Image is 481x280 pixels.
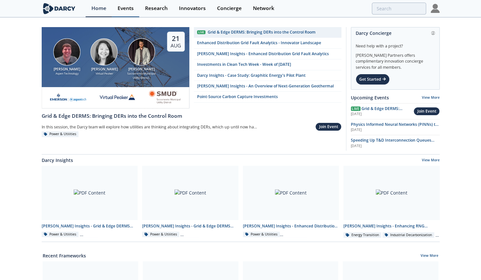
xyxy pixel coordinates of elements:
[42,112,341,120] div: Grid & Edge DERMS: Bringing DERs into the Control Room
[171,34,181,43] div: 21
[194,70,341,81] a: Darcy Insights - Case Study: Graphitic Energy's Pilot Plant
[128,38,155,65] img: Yevgeniy Postnov
[125,67,158,72] div: [PERSON_NAME]
[343,223,440,229] div: [PERSON_NAME] Insights - Enhancing RNG innovation
[194,38,341,48] a: Enhanced Distribution Grid Fault Analytics - Innovator Landscape
[91,6,106,11] div: Home
[351,122,440,133] a: Physics Informed Neural Networks (PINNs) to Accelerate Subsurface Scenario Analysis [DATE]
[145,6,168,11] div: Research
[243,232,280,237] div: Power & Utilities
[351,106,414,117] a: Live Grid & Edge DERMS: Bringing DERs into the Control Room [DATE]
[343,232,381,238] div: Energy Transition
[431,4,440,13] img: Profile
[53,38,80,65] img: Jonathan Curtis
[51,72,83,76] div: Aspen Technology
[194,49,341,59] a: [PERSON_NAME] Insights - Enhanced Distribution Grid Fault Analytics
[88,67,120,72] div: [PERSON_NAME]
[351,137,434,149] span: Speeding Up T&D Interconnection Queues with Enhanced Software Solutions
[197,30,205,35] div: Live
[351,106,408,123] span: Grid & Edge DERMS: Bringing DERs into the Control Room
[42,232,79,237] div: Power & Utilities
[194,81,341,92] a: [PERSON_NAME] Insights - An Overview of Next-Generation Geothermal
[315,123,341,131] button: Join Event
[140,166,241,238] a: PDF Content [PERSON_NAME] Insights - Grid & Edge DERMS Consolidated Deck Power & Utilities
[351,127,440,133] div: [DATE]
[351,144,440,149] div: [DATE]
[42,122,259,131] div: In this session, the Darcy team will explore how utilities are thinking about integrating DERs, w...
[99,90,135,104] img: virtual-peaker.com.png
[351,137,440,148] a: Speeding Up T&D Interconnection Queues with Enhanced Software Solutions [DATE]
[42,223,138,229] div: [PERSON_NAME] Insights - Grid & Edge DERMS Integration
[351,112,414,117] div: [DATE]
[90,38,118,65] img: Brenda Chew
[351,94,389,101] a: Upcoming Events
[42,27,189,109] a: Jonathan Curtis [PERSON_NAME] Aspen Technology Brenda Chew [PERSON_NAME] Virtual Peaker Yevgeniy ...
[43,252,86,259] a: Recent Frameworks
[42,109,341,120] a: Grid & Edge DERMS: Bringing DERs into the Control Room
[118,6,134,11] div: Events
[422,95,440,100] a: View More
[341,166,442,238] a: PDF Content [PERSON_NAME] Insights - Enhancing RNG innovation Energy Transition Industrial Decarb...
[194,27,341,38] a: Live Grid & Edge DERMS: Bringing DERs into the Control Room
[253,6,274,11] div: Network
[125,72,158,80] div: Sacramento Municipal Utility District.
[208,29,316,35] div: Grid & Edge DERMS: Bringing DERs into the Control Room
[422,158,440,164] a: View More
[356,74,390,85] div: Get Started
[179,6,206,11] div: Innovators
[243,223,339,229] div: [PERSON_NAME] Insights - Enhanced Distribution Grid Fault Analytics
[88,72,120,76] div: Virtual Peaker
[356,49,435,70] div: [PERSON_NAME] Partners offers complimentary innovation concierge services for all members.
[382,232,434,238] div: Industrial Decarbonization
[142,232,179,237] div: Power & Utilities
[413,107,439,116] button: Join Event
[241,166,341,238] a: PDF Content [PERSON_NAME] Insights - Enhanced Distribution Grid Fault Analytics Power & Utilities
[351,106,361,111] span: Live
[356,27,435,39] div: Darcy Concierge
[431,31,435,35] img: information.svg
[194,92,341,102] a: Point-Source Carbon Capture Investments
[319,124,338,130] div: Join Event
[217,6,242,11] div: Concierge
[372,3,426,15] input: Advanced Search
[142,223,238,229] div: [PERSON_NAME] Insights - Grid & Edge DERMS Consolidated Deck
[42,131,79,137] div: Power & Utilities
[51,67,83,72] div: [PERSON_NAME]
[421,253,438,259] a: View More
[42,3,77,14] img: logo-wide.svg
[351,122,439,133] span: Physics Informed Neural Networks (PINNs) to Accelerate Subsurface Scenario Analysis
[356,39,435,49] div: Need help with a project?
[42,157,73,164] a: Darcy Insights
[149,90,181,104] img: Smud.org.png
[417,108,436,114] div: Join Event
[171,43,181,49] div: Aug
[39,166,140,238] a: PDF Content [PERSON_NAME] Insights - Grid & Edge DERMS Integration Power & Utilities
[50,90,86,104] img: cb84fb6c-3603-43a1-87e3-48fd23fb317a
[194,59,341,70] a: Investments in Clean Tech Week - Week of [DATE]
